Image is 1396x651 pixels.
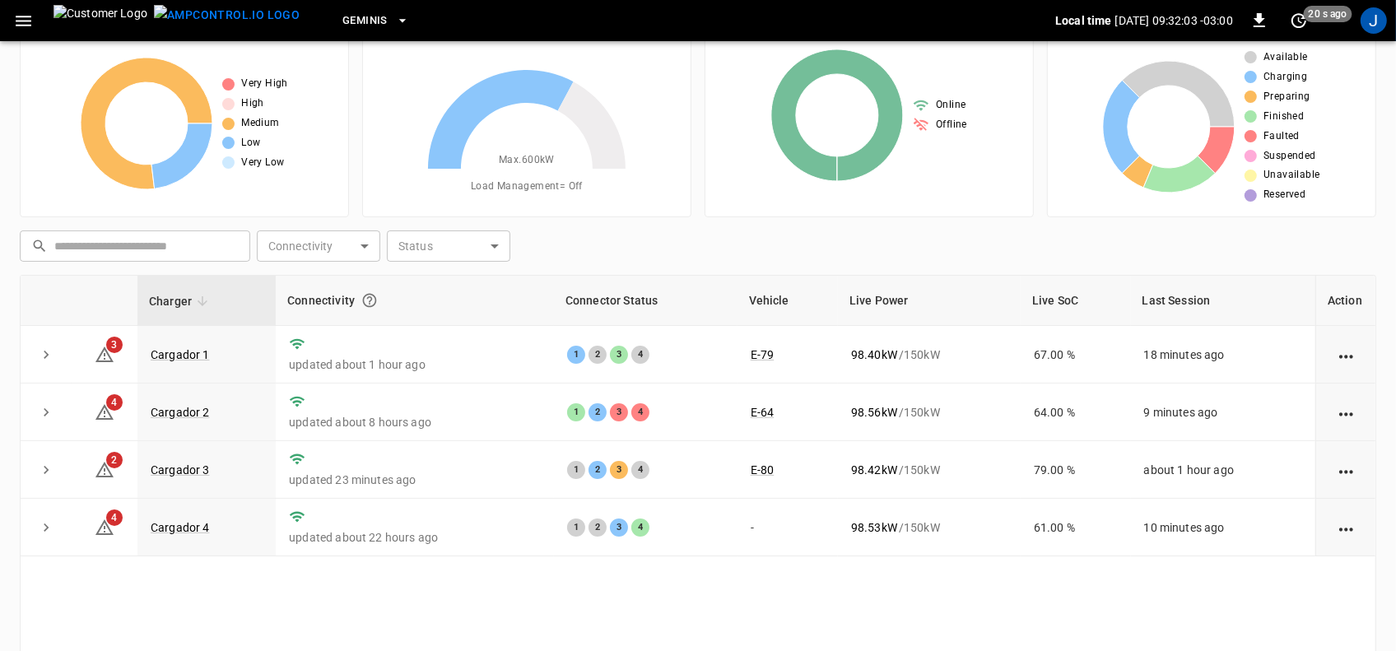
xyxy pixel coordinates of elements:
button: set refresh interval [1286,7,1312,34]
div: 2 [589,461,607,479]
th: Connector Status [554,276,738,326]
div: 4 [631,461,649,479]
div: 1 [567,346,585,364]
div: action cell options [1336,404,1356,421]
a: Cargador 1 [151,348,210,361]
div: / 150 kW [851,404,1007,421]
div: Connectivity [287,286,542,315]
span: 4 [106,394,123,411]
a: 2 [95,463,114,476]
a: E-80 [751,463,775,477]
button: Geminis [336,5,416,37]
td: 64.00 % [1021,384,1131,441]
button: expand row [34,342,58,367]
td: 18 minutes ago [1131,326,1315,384]
button: expand row [34,515,58,540]
span: Offline [936,117,967,133]
td: 61.00 % [1021,499,1131,556]
div: 2 [589,403,607,421]
div: action cell options [1336,462,1356,478]
span: Unavailable [1263,167,1319,184]
span: Faulted [1263,128,1300,145]
p: [DATE] 09:32:03 -03:00 [1115,12,1233,29]
p: updated about 1 hour ago [289,356,541,373]
th: Vehicle [738,276,838,326]
div: action cell options [1336,346,1356,363]
button: expand row [34,458,58,482]
p: updated about 22 hours ago [289,529,541,546]
span: Charger [149,291,213,311]
img: ampcontrol.io logo [154,5,300,26]
span: Load Management = Off [471,179,583,195]
p: Local time [1055,12,1112,29]
div: 3 [610,403,628,421]
a: 4 [95,404,114,417]
td: about 1 hour ago [1131,441,1315,499]
div: / 150 kW [851,346,1007,363]
div: 1 [567,403,585,421]
th: Last Session [1131,276,1315,326]
div: 1 [567,518,585,537]
div: / 150 kW [851,462,1007,478]
span: 2 [106,452,123,468]
div: 2 [589,518,607,537]
td: 10 minutes ago [1131,499,1315,556]
div: 4 [631,518,649,537]
img: Customer Logo [54,5,147,36]
span: Online [936,97,966,114]
div: 2 [589,346,607,364]
th: Action [1315,276,1375,326]
span: Max. 600 kW [499,152,555,169]
th: Live SoC [1021,276,1131,326]
p: updated 23 minutes ago [289,472,541,488]
span: Very Low [241,155,284,171]
span: 3 [106,337,123,353]
p: 98.53 kW [851,519,897,536]
a: E-79 [751,348,775,361]
p: updated about 8 hours ago [289,414,541,430]
a: Cargador 3 [151,463,210,477]
button: expand row [34,400,58,425]
a: 3 [95,346,114,360]
a: Cargador 2 [151,406,210,419]
div: profile-icon [1361,7,1387,34]
span: Charging [1263,69,1307,86]
td: - [738,499,838,556]
div: 1 [567,461,585,479]
div: 3 [610,518,628,537]
span: Reserved [1263,187,1305,203]
span: 4 [106,509,123,526]
div: 3 [610,346,628,364]
span: Geminis [342,12,388,30]
td: 67.00 % [1021,326,1131,384]
p: 98.40 kW [851,346,897,363]
td: 79.00 % [1021,441,1131,499]
a: Cargador 4 [151,521,210,534]
div: action cell options [1336,519,1356,536]
span: Available [1263,49,1308,66]
div: / 150 kW [851,519,1007,536]
div: 4 [631,346,649,364]
p: 98.42 kW [851,462,897,478]
td: 9 minutes ago [1131,384,1315,441]
span: Medium [241,115,279,132]
div: 3 [610,461,628,479]
span: High [241,95,264,112]
span: Low [241,135,260,151]
a: E-64 [751,406,775,419]
span: Preparing [1263,89,1310,105]
span: Suspended [1263,148,1316,165]
p: 98.56 kW [851,404,897,421]
button: Connection between the charger and our software. [355,286,384,315]
th: Live Power [838,276,1021,326]
span: Very High [241,76,288,92]
a: 4 [95,520,114,533]
div: 4 [631,403,649,421]
span: Finished [1263,109,1304,125]
span: 20 s ago [1304,6,1352,22]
